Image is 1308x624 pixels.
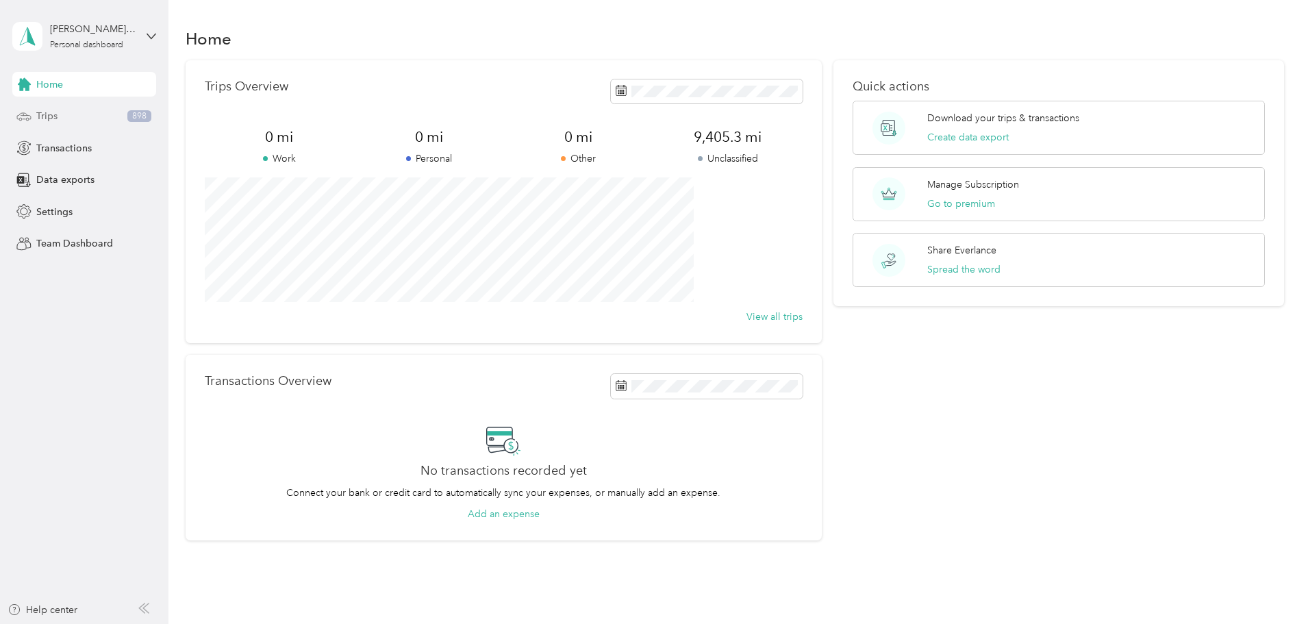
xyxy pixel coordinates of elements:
span: 0 mi [503,127,653,147]
button: Create data export [927,130,1009,145]
p: Other [503,151,653,166]
button: Add an expense [468,507,540,521]
p: Download your trips & transactions [927,111,1079,125]
iframe: Everlance-gr Chat Button Frame [1231,547,1308,624]
p: Personal [354,151,503,166]
p: Share Everlance [927,243,996,258]
span: Data exports [36,173,95,187]
div: [PERSON_NAME][EMAIL_ADDRESS][DOMAIN_NAME] [50,22,136,36]
button: Help center [8,603,77,617]
button: Go to premium [927,197,995,211]
button: Spread the word [927,262,1001,277]
span: Team Dashboard [36,236,113,251]
span: Transactions [36,141,92,155]
span: 898 [127,110,151,123]
button: View all trips [746,310,803,324]
p: Transactions Overview [205,374,331,388]
span: 9,405.3 mi [653,127,802,147]
p: Quick actions [853,79,1265,94]
div: Personal dashboard [50,41,123,49]
span: Home [36,77,63,92]
p: Trips Overview [205,79,288,94]
p: Manage Subscription [927,177,1019,192]
p: Unclassified [653,151,802,166]
span: Trips [36,109,58,123]
h2: No transactions recorded yet [420,464,587,478]
h1: Home [186,32,231,46]
p: Work [205,151,354,166]
span: 0 mi [354,127,503,147]
span: 0 mi [205,127,354,147]
span: Settings [36,205,73,219]
p: Connect your bank or credit card to automatically sync your expenses, or manually add an expense. [286,486,720,500]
